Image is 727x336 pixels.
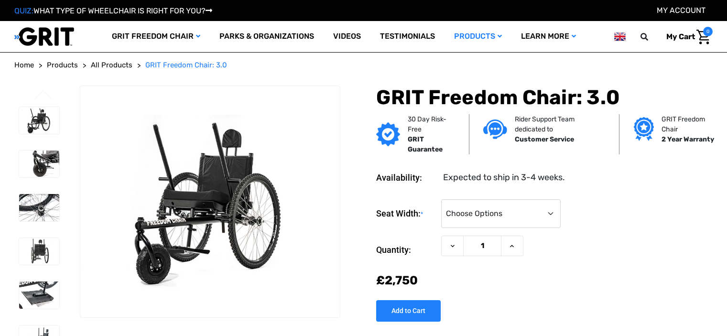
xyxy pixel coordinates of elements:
a: GRIT Freedom Chair [102,21,210,52]
strong: GRIT Guarantee [408,135,443,153]
a: Parks & Organizations [210,21,324,52]
span: £‌2,750 [376,273,418,287]
dd: Expected to ship in 3-4 weeks. [443,171,565,184]
p: 30 Day Risk-Free [408,114,454,134]
img: GRIT Guarantee [376,122,400,146]
a: Learn More [511,21,586,52]
input: Search [645,27,659,47]
span: Products [47,61,78,69]
strong: 2 Year Warranty [662,135,714,143]
img: GRIT Freedom Chair: 3.0 [19,151,59,177]
span: All Products [91,61,132,69]
img: GRIT All-Terrain Wheelchair and Mobility Equipment [14,27,74,46]
a: Videos [324,21,370,52]
p: GRIT Freedom Chair [662,114,716,134]
a: Testimonials [370,21,445,52]
a: Products [445,21,511,52]
img: GRIT Freedom Chair: 3.0 [19,282,59,308]
img: Grit freedom [634,117,653,141]
span: Home [14,61,34,69]
a: Cart with 0 items [659,27,713,47]
img: Customer service [483,119,507,139]
span: GRIT Freedom Chair: 3.0 [145,61,227,69]
h1: GRIT Freedom Chair: 3.0 [376,86,713,109]
a: All Products [91,60,132,71]
span: 0 [703,27,713,36]
button: Go to slide 3 of 3 [33,90,54,101]
a: Home [14,60,34,71]
span: My Cart [666,32,695,41]
a: Products [47,60,78,71]
img: gb.png [614,31,626,43]
input: Add to Cart [376,300,441,322]
nav: Breadcrumb [14,60,713,71]
strong: Customer Service [515,135,574,143]
img: GRIT Freedom Chair: 3.0 [19,238,59,265]
a: Account [657,6,705,15]
img: GRIT Freedom Chair: 3.0 [80,115,340,288]
p: Rider Support Team dedicated to [515,114,605,134]
img: GRIT Freedom Chair: 3.0 [19,194,59,221]
span: QUIZ: [14,6,33,15]
img: GRIT Freedom Chair: 3.0 [19,107,59,134]
label: Seat Width: [376,199,436,228]
a: GRIT Freedom Chair: 3.0 [145,60,227,71]
dt: Availability: [376,171,436,184]
img: Cart [696,30,710,44]
label: Quantity: [376,236,436,264]
a: QUIZ:WHAT TYPE OF WHEELCHAIR IS RIGHT FOR YOU? [14,6,212,15]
